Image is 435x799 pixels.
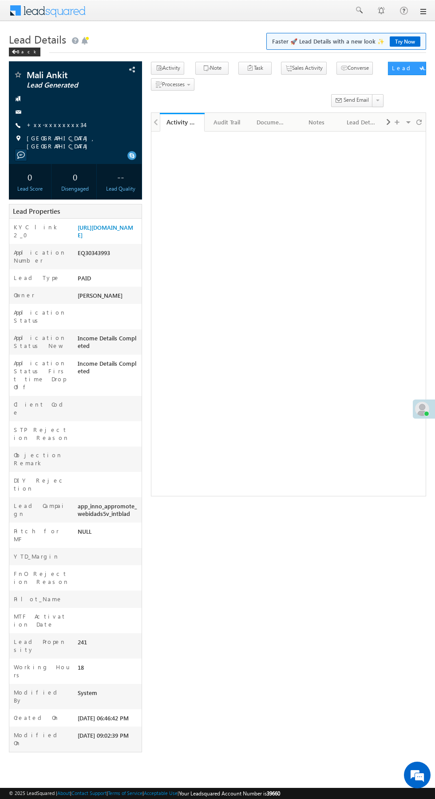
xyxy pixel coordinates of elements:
label: Pilot_Name [14,595,63,603]
li: Lead Details [340,113,384,131]
div: app_inno_appromote_webidads5v_intblad [75,502,142,522]
a: Back [9,47,45,55]
div: PAID [75,274,142,286]
a: [URL][DOMAIN_NAME] [78,224,133,239]
label: Application Status First time Drop Off [14,359,69,391]
span: [GEOGRAPHIC_DATA], [GEOGRAPHIC_DATA] [27,134,132,150]
label: Application Status [14,308,69,324]
div: Documents [257,117,286,128]
span: Mali Ankit [27,70,107,79]
button: Task [238,62,272,75]
span: Lead Properties [13,207,60,216]
label: Lead Propensity [14,638,69,654]
div: Disengaged [56,185,94,193]
button: Lead Actions [388,62,426,75]
li: Activity History [160,113,205,131]
label: Modified By [14,688,69,704]
span: Lead Generated [27,81,107,90]
label: Client Code [14,400,69,416]
label: Application Number [14,248,69,264]
label: KYC link 2_0 [14,223,69,239]
button: Processes [151,78,194,91]
div: Lead Actions [392,64,430,72]
a: Try Now [390,36,420,47]
div: 241 [75,638,142,650]
div: Lead Quality [102,185,139,193]
a: Documents [249,113,294,132]
span: Faster 🚀 Lead Details with a new look ✨ [272,37,420,46]
div: [DATE] 06:46:42 PM [75,714,142,726]
a: +xx-xxxxxxxx34 [27,121,84,128]
div: EQ30343993 [75,248,142,261]
span: Processes [162,81,185,88]
span: 39660 [267,790,280,797]
span: Send Email [344,96,369,104]
label: Application Status New [14,334,69,350]
div: Lead Details [347,117,376,128]
a: Activity History [160,113,205,132]
label: Modified On [14,731,69,747]
div: NULL [75,527,142,539]
a: Acceptable Use [144,790,178,796]
span: © 2025 LeadSquared | | | | | [9,789,280,798]
div: -- [102,168,139,185]
div: [DATE] 09:02:39 PM [75,731,142,743]
div: Audit Trail [212,117,241,128]
a: Notes [295,113,340,132]
div: Lead Score [11,185,49,193]
a: Terms of Service [108,790,142,796]
label: Lead Type [14,274,60,282]
label: MTF Activation Date [14,612,69,628]
div: 0 [11,168,49,185]
label: Owner [14,291,35,299]
div: 18 [75,663,142,675]
a: Contact Support [71,790,107,796]
a: About [57,790,70,796]
div: Income Details Completed [75,359,142,379]
button: Converse [336,62,373,75]
label: DIY Rejection [14,476,69,492]
label: Created On [14,714,59,722]
button: Activity [151,62,184,75]
span: [PERSON_NAME] [78,292,123,299]
label: STP Rejection Reason [14,426,69,442]
div: System [75,688,142,701]
label: Lead Campaign [14,502,69,518]
div: Activity History [166,118,198,126]
span: Lead Details [9,32,66,46]
a: Lead Details [340,113,384,132]
label: FnO Rejection Reason [14,570,69,586]
a: Audit Trail [205,113,249,132]
div: Income Details Completed [75,334,142,354]
button: Send Email [331,94,373,107]
div: 0 [56,168,94,185]
label: Pitch for MF [14,527,69,543]
label: YTD_Margin [14,552,59,560]
label: Working Hours [14,663,69,679]
div: Back [9,48,40,56]
button: Note [195,62,229,75]
label: Objection Remark [14,451,69,467]
div: Notes [302,117,332,128]
button: Sales Activity [281,62,327,75]
span: Your Leadsquared Account Number is [179,790,280,797]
